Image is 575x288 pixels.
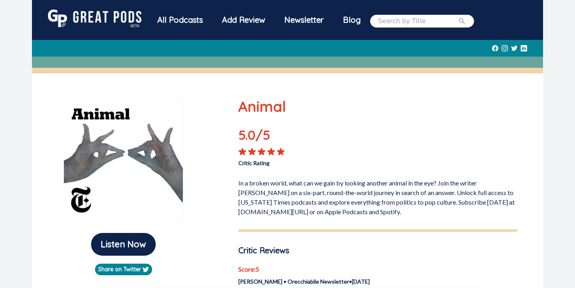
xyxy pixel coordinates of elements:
[48,10,141,27] img: GreatPods
[238,277,517,286] p: [PERSON_NAME] • Orecchiabile Newsletter • [DATE]
[238,245,517,256] p: Critic Reviews
[148,10,212,32] a: All Podcasts
[148,10,212,30] div: All Podcasts
[275,10,333,32] a: Newsletter
[212,10,275,30] a: Add Review
[333,10,370,30] a: Blog
[275,10,333,30] div: Newsletter
[238,96,517,117] p: Animal
[238,125,294,148] p: 5.0 /5
[91,233,156,256] button: Listen Now
[63,101,183,220] img: Animal
[95,264,152,275] a: Share on Twitter
[238,264,517,274] p: Score: 5
[238,175,517,217] p: In a broken world, what can we gain by looking another animal in the eye? Join the writer [PERSON...
[378,16,458,26] input: Search by Title
[238,156,378,167] p: Critic Rating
